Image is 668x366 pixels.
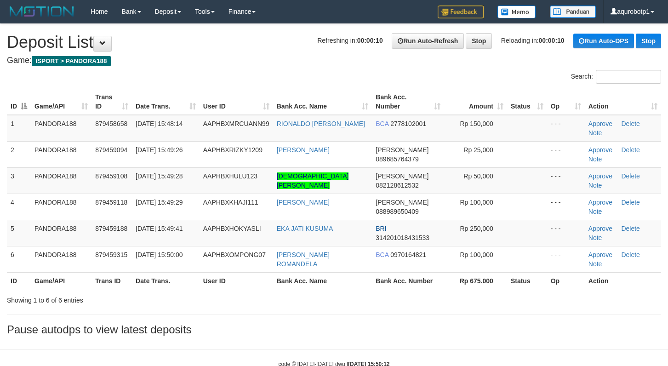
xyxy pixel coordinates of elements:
th: Status [507,272,547,289]
td: 6 [7,246,31,272]
th: Status: activate to sort column ascending [507,89,547,115]
a: Approve [588,146,612,154]
strong: 00:00:10 [539,37,565,44]
span: Copy 2778102001 to clipboard [390,120,426,127]
span: Rp 50,000 [463,172,493,180]
a: [PERSON_NAME] ROMANDELA [277,251,330,268]
div: Showing 1 to 6 of 6 entries [7,292,271,305]
span: 879459188 [95,225,127,232]
span: AAPHBXRIZKY1209 [203,146,263,154]
span: Reloading in: [501,37,565,44]
span: AAPHBXMRCUANN99 [203,120,269,127]
a: Delete [621,199,639,206]
span: Rp 100,000 [460,199,493,206]
th: Action [585,272,661,289]
span: Copy 088989650409 to clipboard [376,208,418,215]
span: Rp 150,000 [460,120,493,127]
td: - - - [547,115,585,142]
td: 2 [7,141,31,167]
span: Rp 250,000 [460,225,493,232]
td: 3 [7,167,31,194]
a: Delete [621,172,639,180]
th: ID: activate to sort column descending [7,89,31,115]
a: Delete [621,251,639,258]
span: AAPHBXKHAJI111 [203,199,258,206]
span: BCA [376,120,388,127]
strong: 00:00:10 [357,37,383,44]
td: PANDORA188 [31,246,91,272]
th: User ID [200,272,273,289]
span: [PERSON_NAME] [376,172,428,180]
span: [DATE] 15:49:29 [136,199,183,206]
a: Stop [466,33,492,49]
th: Trans ID: activate to sort column ascending [91,89,132,115]
a: Approve [588,251,612,258]
span: 879459094 [95,146,127,154]
a: Delete [621,225,639,232]
td: PANDORA188 [31,220,91,246]
span: AAPHBXHULU123 [203,172,257,180]
th: Game/API: activate to sort column ascending [31,89,91,115]
span: 879458658 [95,120,127,127]
span: [DATE] 15:48:14 [136,120,183,127]
th: Date Trans. [132,272,200,289]
img: panduan.png [550,6,596,18]
span: [PERSON_NAME] [376,146,428,154]
a: Note [588,260,602,268]
span: Rp 25,000 [463,146,493,154]
a: Note [588,129,602,137]
input: Search: [596,70,661,84]
label: Search: [571,70,661,84]
th: Bank Acc. Name [273,272,372,289]
a: Note [588,155,602,163]
span: Refreshing in: [317,37,383,44]
a: Note [588,234,602,241]
span: 879459118 [95,199,127,206]
th: Trans ID [91,272,132,289]
th: Bank Acc. Number [372,272,444,289]
span: Rp 100,000 [460,251,493,258]
th: User ID: activate to sort column ascending [200,89,273,115]
th: Action: activate to sort column ascending [585,89,661,115]
a: Note [588,182,602,189]
a: Approve [588,172,612,180]
th: Date Trans.: activate to sort column ascending [132,89,200,115]
a: EKA JATI KUSUMA [277,225,333,232]
th: Bank Acc. Name: activate to sort column ascending [273,89,372,115]
a: Delete [621,146,639,154]
span: AAPHBXHOKYASLI [203,225,261,232]
td: PANDORA188 [31,115,91,142]
th: Rp 675.000 [444,272,507,289]
a: RIONALDO [PERSON_NAME] [277,120,365,127]
span: [DATE] 15:49:28 [136,172,183,180]
a: Stop [636,34,661,48]
span: BRI [376,225,386,232]
h3: Pause autodps to view latest deposits [7,324,661,336]
td: 1 [7,115,31,142]
span: Copy 314201018431533 to clipboard [376,234,429,241]
a: Delete [621,120,639,127]
span: Copy 082128612532 to clipboard [376,182,418,189]
td: - - - [547,167,585,194]
span: AAPHBXOMPONG07 [203,251,266,258]
span: [PERSON_NAME] [376,199,428,206]
h1: Deposit List [7,33,661,51]
th: ID [7,272,31,289]
td: - - - [547,141,585,167]
td: - - - [547,194,585,220]
a: Note [588,208,602,215]
h4: Game: [7,56,661,65]
td: PANDORA188 [31,141,91,167]
th: Bank Acc. Number: activate to sort column ascending [372,89,444,115]
td: - - - [547,246,585,272]
th: Game/API [31,272,91,289]
a: Run Auto-DPS [573,34,634,48]
img: MOTION_logo.png [7,5,77,18]
th: Op: activate to sort column ascending [547,89,585,115]
td: PANDORA188 [31,194,91,220]
a: [PERSON_NAME] [277,146,330,154]
a: Approve [588,199,612,206]
span: ISPORT > PANDORA188 [32,56,111,66]
span: [DATE] 15:49:41 [136,225,183,232]
a: [PERSON_NAME] [277,199,330,206]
